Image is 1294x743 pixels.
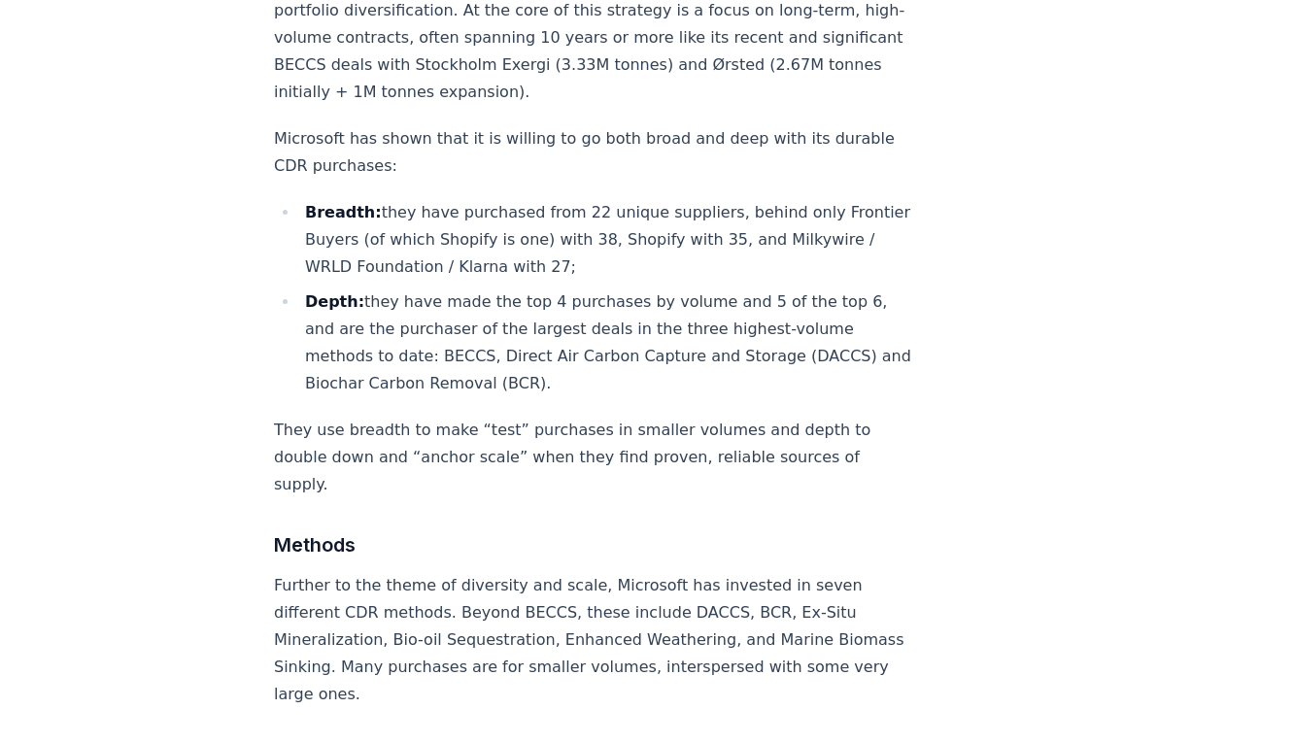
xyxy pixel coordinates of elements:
p: They use breadth to make “test” purchases in smaller volumes and depth to double down and “anchor... [274,417,917,498]
p: Microsoft has shown that it is willing to go both broad and deep with its durable CDR purchases: [274,125,917,180]
strong: Breadth: [305,203,382,221]
h3: Methods [274,529,917,560]
li: they have purchased from 22 unique suppliers, behind only Frontier Buyers (of which Shopify is on... [299,199,917,281]
p: Further to the theme of diversity and scale, Microsoft has invested in seven different CDR method... [274,572,917,708]
li: they have made the top 4 purchases by volume and 5 of the top 6, and are the purchaser of the lar... [299,288,917,397]
strong: Depth: [305,292,364,311]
